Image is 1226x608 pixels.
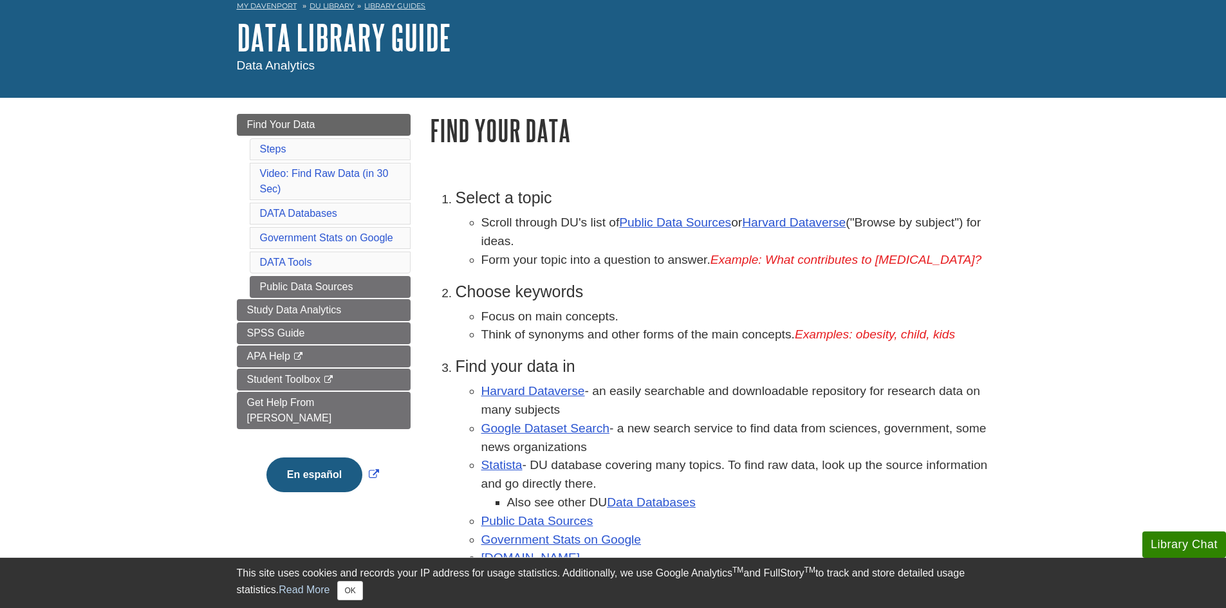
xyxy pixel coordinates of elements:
[337,581,362,600] button: Close
[237,114,411,514] div: Guide Page Menu
[607,495,696,509] a: Data Databases
[742,216,846,229] a: Harvard Dataverse
[456,282,990,301] h3: Choose keywords
[430,114,990,147] h1: Find Your Data
[293,353,304,361] i: This link opens in a new window
[481,308,990,326] li: Focus on main concepts.
[364,1,425,10] a: Library Guides
[481,251,990,270] li: Form your topic into a question to answer.
[481,382,990,419] li: - an easily searchable and downloadable repository for research data on many subjects
[481,384,585,398] a: Harvard Dataverse
[481,458,523,472] a: Statista
[481,326,990,344] li: Think of synonyms and other forms of the main concepts.
[237,566,990,600] div: This site uses cookies and records your IP address for usage statistics. Additionally, we use Goo...
[260,168,389,194] a: Video: Find Raw Data (in 30 Sec)
[237,114,411,136] a: Find Your Data
[804,566,815,575] sup: TM
[456,189,990,207] h3: Select a topic
[310,1,354,10] a: DU Library
[279,584,330,595] a: Read More
[711,253,982,266] em: Example: What contributes to [MEDICAL_DATA]?
[247,351,290,362] span: APA Help
[237,1,297,12] a: My Davenport
[237,17,451,57] a: DATA Library Guide
[481,533,642,546] a: Government Stats on Google
[250,276,411,298] a: Public Data Sources
[237,59,315,72] span: Data Analytics
[456,357,990,376] h3: Find your data in
[260,257,312,268] a: DATA Tools
[481,421,609,435] a: Google Dataset Search
[481,551,580,564] a: [DOMAIN_NAME]
[237,322,411,344] a: SPSS Guide
[247,119,315,130] span: Find Your Data
[507,493,990,512] li: Also see other DU
[481,514,593,528] a: Public Data Sources
[732,566,743,575] sup: TM
[481,214,990,251] li: Scroll through DU's list of or ("Browse by subject") for ideas.
[481,419,990,457] li: - a new search service to find data from sciences, government, some news organizations
[795,327,955,341] em: Examples: obesity, child, kids
[237,392,411,429] a: Get Help From [PERSON_NAME]
[619,216,731,229] a: Public Data Sources
[247,327,305,338] span: SPSS Guide
[247,304,342,315] span: Study Data Analytics
[263,469,382,480] a: Link opens in new window
[323,376,334,384] i: This link opens in a new window
[237,299,411,321] a: Study Data Analytics
[237,345,411,367] a: APA Help
[247,397,332,423] span: Get Help From [PERSON_NAME]
[237,369,411,391] a: Student Toolbox
[260,208,337,219] a: DATA Databases
[260,232,393,243] a: Government Stats on Google
[260,143,286,154] a: Steps
[481,456,990,511] li: - DU database covering many topics. To find raw data, look up the source information and go direc...
[247,374,320,385] span: Student Toolbox
[1142,531,1226,558] button: Library Chat
[266,457,362,492] button: En español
